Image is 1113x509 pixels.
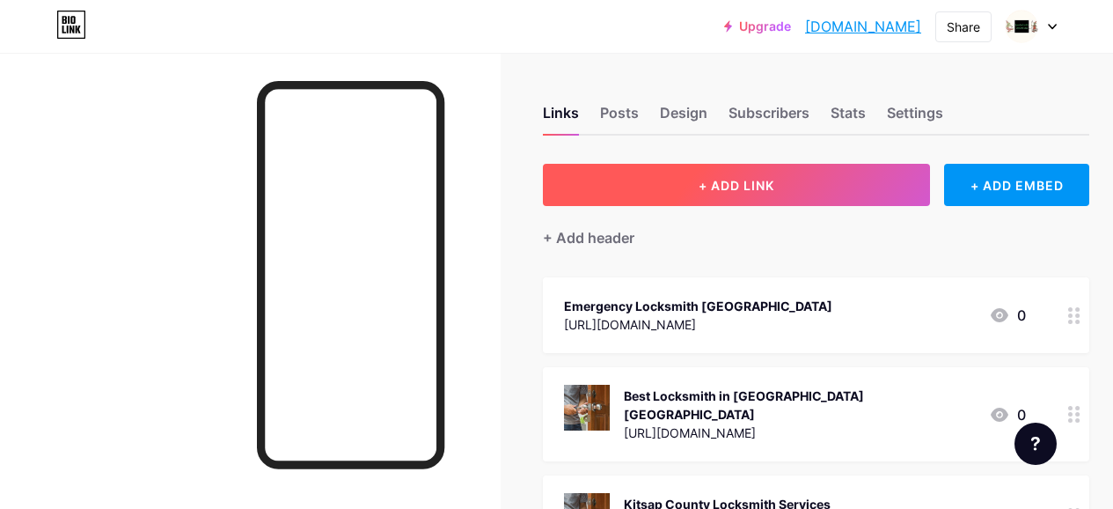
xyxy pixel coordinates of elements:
img: Lawrence Seward [1005,10,1038,43]
div: 0 [989,404,1026,425]
div: Share [947,18,980,36]
div: + Add header [543,227,634,248]
div: Emergency Locksmith [GEOGRAPHIC_DATA] [564,297,832,315]
div: Settings [887,102,943,134]
a: [DOMAIN_NAME] [805,16,921,37]
div: Subscribers [729,102,809,134]
div: [URL][DOMAIN_NAME] [624,424,975,442]
a: Upgrade [724,19,791,33]
div: 0 [989,305,1026,326]
div: Links [543,102,579,134]
div: Design [660,102,707,134]
div: + ADD EMBED [944,164,1089,206]
div: Stats [831,102,866,134]
span: + ADD LINK [699,178,774,193]
div: Best Locksmith in [GEOGRAPHIC_DATA] [GEOGRAPHIC_DATA] [624,387,975,424]
button: + ADD LINK [543,164,930,206]
div: [URL][DOMAIN_NAME] [564,315,832,334]
img: Best Locksmith in Poulsbo WA [564,385,610,431]
div: Posts [600,102,639,134]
